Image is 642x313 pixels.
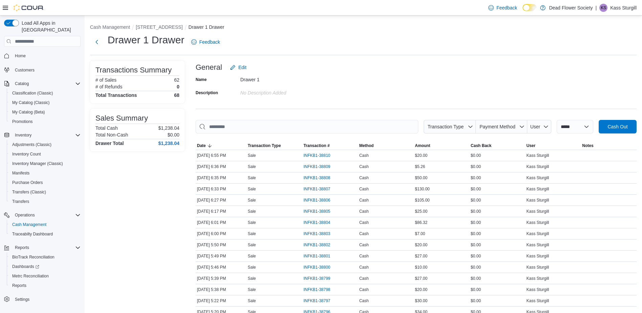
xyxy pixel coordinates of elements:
[196,207,246,215] div: [DATE] 6:17 PM
[248,143,281,148] span: Transaction Type
[415,164,425,169] span: $5.26
[1,79,83,88] button: Catalog
[304,230,337,238] button: INFKB1-38803
[9,263,42,271] a: Dashboards
[196,77,207,82] label: Name
[527,220,549,225] span: Kass Sturgill
[95,92,137,98] h4: Total Transactions
[527,186,549,192] span: Kass Sturgill
[196,120,418,133] input: This is a search bar. As you type, the results lower in the page will automatically filter.
[1,51,83,61] button: Home
[469,207,525,215] div: $0.00
[527,253,549,259] span: Kass Sturgill
[7,197,83,206] button: Transfers
[1,65,83,75] button: Customers
[304,220,330,225] span: INFKB1-38804
[248,220,256,225] p: Sale
[304,287,330,292] span: INFKB1-38798
[527,276,549,281] span: Kass Sturgill
[7,281,83,290] button: Reports
[304,274,337,283] button: INFKB1-38799
[12,51,81,60] span: Home
[248,276,256,281] p: Sale
[136,24,182,30] button: [STREET_ADDRESS]
[469,286,525,294] div: $0.00
[9,169,81,177] span: Manifests
[302,142,358,150] button: Transaction #
[12,161,63,166] span: Inventory Manager (Classic)
[95,141,124,146] h4: Drawer Total
[95,66,172,74] h3: Transactions Summary
[7,229,83,239] button: Traceabilty Dashboard
[7,178,83,187] button: Purchase Orders
[240,87,331,96] div: No Description added
[196,185,246,193] div: [DATE] 6:33 PM
[424,120,476,133] button: Transaction Type
[196,90,218,96] label: Description
[12,231,53,237] span: Traceabilty Dashboard
[90,24,637,32] nav: An example of EuiBreadcrumbs
[248,197,256,203] p: Sale
[549,4,593,12] p: Dead Flower Society
[7,149,83,159] button: Inventory Count
[496,4,517,11] span: Feedback
[9,118,36,126] a: Promotions
[196,151,246,160] div: [DATE] 6:55 PM
[248,186,256,192] p: Sale
[238,64,246,71] span: Edit
[248,153,256,158] p: Sale
[95,84,122,89] h6: # of Refunds
[527,287,549,292] span: Kass Sturgill
[359,143,374,148] span: Method
[359,164,369,169] span: Cash
[469,142,525,150] button: Cash Back
[9,118,81,126] span: Promotions
[248,231,256,236] p: Sale
[196,63,222,71] h3: General
[523,4,537,11] input: Dark Mode
[304,196,337,204] button: INFKB1-38806
[9,253,81,261] span: BioTrack Reconciliation
[12,211,81,219] span: Operations
[174,92,179,98] h4: 68
[469,297,525,305] div: $0.00
[168,132,179,138] p: $0.00
[196,274,246,283] div: [DATE] 5:39 PM
[15,67,35,73] span: Customers
[12,90,53,96] span: Classification (Classic)
[15,132,31,138] span: Inventory
[95,77,116,83] h6: # of Sales
[304,231,330,236] span: INFKB1-38803
[197,143,206,148] span: Date
[359,220,369,225] span: Cash
[12,244,81,252] span: Reports
[248,209,256,214] p: Sale
[196,174,246,182] div: [DATE] 6:35 PM
[359,265,369,270] span: Cash
[12,119,33,124] span: Promotions
[359,209,369,214] span: Cash
[304,185,337,193] button: INFKB1-38807
[469,185,525,193] div: $0.00
[469,174,525,182] div: $0.00
[196,297,246,305] div: [DATE] 5:22 PM
[304,298,330,304] span: INFKB1-38797
[196,230,246,238] div: [DATE] 6:00 PM
[12,80,81,88] span: Catalog
[9,197,81,206] span: Transfers
[415,298,427,304] span: $30.00
[12,170,29,176] span: Manifests
[196,163,246,171] div: [DATE] 6:36 PM
[486,1,520,15] a: Feedback
[359,242,369,248] span: Cash
[9,99,52,107] a: My Catalog (Classic)
[9,160,81,168] span: Inventory Manager (Classic)
[304,164,330,169] span: INFKB1-38809
[304,186,330,192] span: INFKB1-38807
[12,131,34,139] button: Inventory
[359,253,369,259] span: Cash
[469,263,525,271] div: $0.00
[227,61,249,74] button: Edit
[527,153,549,158] span: Kass Sturgill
